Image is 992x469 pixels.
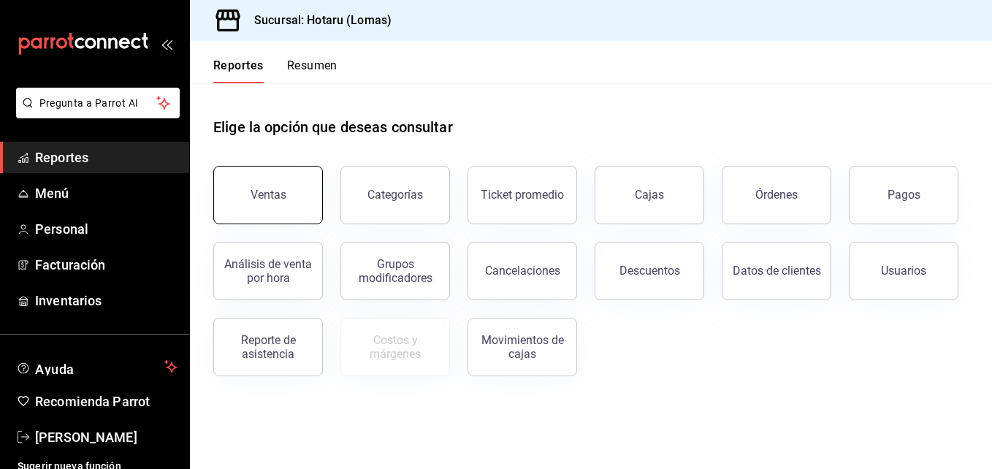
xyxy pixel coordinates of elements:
div: Categorías [367,188,423,202]
div: Usuarios [881,264,926,278]
div: Cancelaciones [485,264,560,278]
button: Pregunta a Parrot AI [16,88,180,118]
a: Cajas [595,166,704,224]
button: Movimientos de cajas [468,318,577,376]
div: Ventas [251,188,286,202]
h1: Elige la opción que deseas consultar [213,116,453,138]
span: Ayuda [35,358,159,375]
span: Inventarios [35,291,178,310]
button: Reportes [213,58,264,83]
button: open_drawer_menu [161,38,172,50]
button: Descuentos [595,242,704,300]
span: Menú [35,183,178,203]
span: Personal [35,219,178,239]
span: Recomienda Parrot [35,392,178,411]
div: navigation tabs [213,58,337,83]
button: Grupos modificadores [340,242,450,300]
h3: Sucursal: Hotaru (Lomas) [243,12,392,29]
button: Datos de clientes [722,242,831,300]
button: Órdenes [722,166,831,224]
div: Movimientos de cajas [477,333,568,361]
span: [PERSON_NAME] [35,427,178,447]
div: Costos y márgenes [350,333,440,361]
a: Pregunta a Parrot AI [10,106,180,121]
div: Reporte de asistencia [223,333,313,361]
span: Reportes [35,148,178,167]
span: Pregunta a Parrot AI [39,96,157,111]
span: Facturación [35,255,178,275]
div: Cajas [635,186,665,204]
button: Resumen [287,58,337,83]
button: Contrata inventarios para ver este reporte [340,318,450,376]
div: Descuentos [619,264,680,278]
div: Órdenes [755,188,798,202]
button: Reporte de asistencia [213,318,323,376]
button: Pagos [849,166,958,224]
div: Análisis de venta por hora [223,257,313,285]
button: Cancelaciones [468,242,577,300]
div: Grupos modificadores [350,257,440,285]
div: Datos de clientes [733,264,821,278]
button: Ventas [213,166,323,224]
div: Pagos [888,188,920,202]
div: Ticket promedio [481,188,564,202]
button: Análisis de venta por hora [213,242,323,300]
button: Categorías [340,166,450,224]
button: Ticket promedio [468,166,577,224]
button: Usuarios [849,242,958,300]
